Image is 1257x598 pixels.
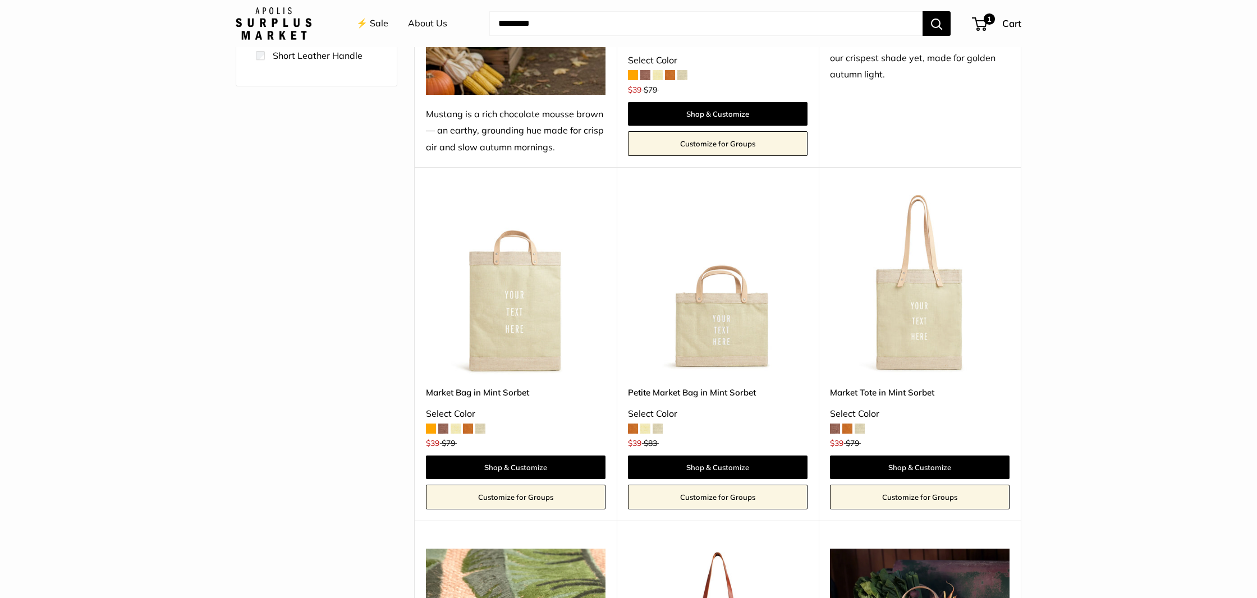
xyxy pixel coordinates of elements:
span: $79 [644,85,657,95]
div: Select Color [628,406,808,422]
div: Mustang is a rich chocolate mousse brown — an earthy, grounding hue made for crisp air and slow a... [426,106,605,157]
input: Search... [489,11,923,36]
a: 1 Cart [973,15,1021,33]
a: Shop & Customize [830,456,1010,479]
span: $39 [426,438,439,448]
a: Customize for Groups [426,485,605,509]
span: 1 [984,13,995,25]
button: Search [923,11,951,36]
a: Petite Market Bag in Mint SorbetPetite Market Bag in Mint Sorbet [628,195,808,375]
a: Market Bag in Mint Sorbet [426,386,605,399]
img: Market Tote in Mint Sorbet [830,195,1010,375]
img: Petite Market Bag in Mint Sorbet [628,195,808,375]
a: Market Tote in Mint SorbetMarket Tote in Mint Sorbet [830,195,1010,375]
span: $39 [628,438,641,448]
div: Select Color [830,406,1010,422]
img: Market Bag in Mint Sorbet [426,195,605,375]
img: Apolis: Surplus Market [236,7,311,40]
span: $79 [442,438,455,448]
a: Customize for Groups [830,485,1010,509]
span: $83 [644,438,657,448]
div: Select Color [426,406,605,422]
a: About Us [408,15,447,32]
a: Petite Market Bag in Mint Sorbet [628,386,808,399]
a: Shop & Customize [628,102,808,126]
span: $79 [846,438,859,448]
a: ⚡️ Sale [356,15,388,32]
a: Shop & Customize [628,456,808,479]
a: Market Tote in Mint Sorbet [830,386,1010,399]
span: Cart [1002,17,1021,29]
a: Shop & Customize [426,456,605,479]
span: $39 [628,85,641,95]
a: Customize for Groups [628,485,808,509]
a: Customize for Groups [628,131,808,156]
a: Market Bag in Mint SorbetMarket Bag in Mint Sorbet [426,195,605,375]
div: Select Color [628,52,808,69]
span: $39 [830,438,843,448]
div: Captured in Todos [PERSON_NAME] and kissed by a Baja breeze — Mint Sorbet is our crispest shade y... [830,16,1010,84]
label: Short Leather Handle [273,49,363,62]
